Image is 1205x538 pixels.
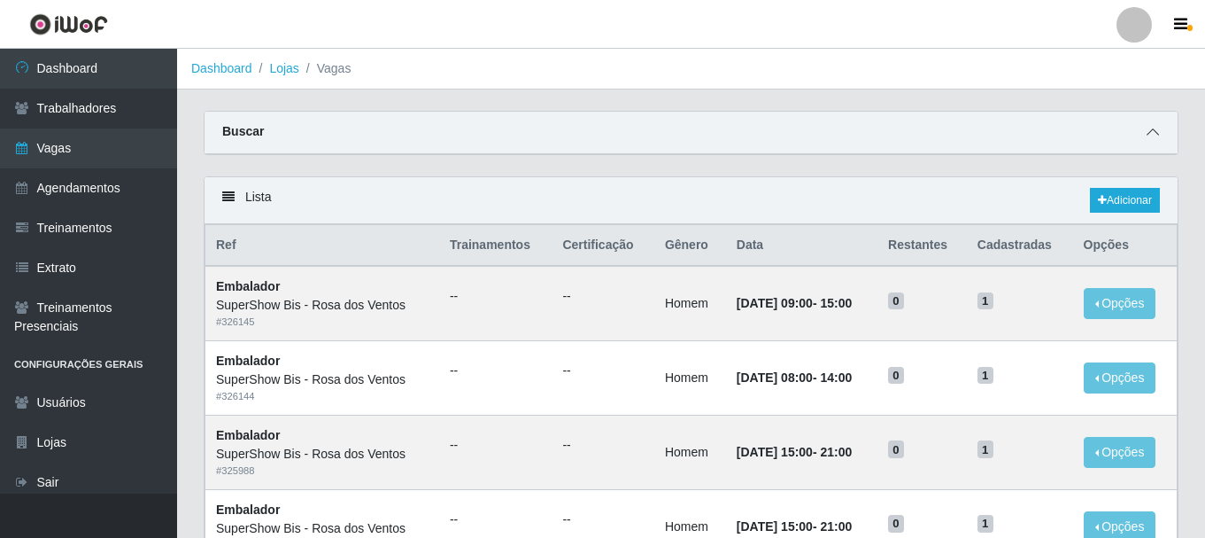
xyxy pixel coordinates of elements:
[820,296,852,310] time: 15:00
[888,441,904,458] span: 0
[820,370,852,385] time: 14:00
[216,354,280,368] strong: Embalador
[450,436,542,455] ul: --
[562,436,643,455] ul: --
[216,279,280,293] strong: Embalador
[191,61,252,75] a: Dashboard
[1090,188,1160,213] a: Adicionar
[737,296,852,310] strong: -
[269,61,298,75] a: Lojas
[737,370,813,385] time: [DATE] 08:00
[216,296,429,315] div: SuperShow Bis - Rosa dos Ventos
[216,519,429,538] div: SuperShow Bis - Rosa dos Ventos
[562,511,643,529] ul: --
[205,225,439,267] th: Ref
[977,441,993,458] span: 1
[216,315,429,330] div: # 326145
[820,445,852,459] time: 21:00
[216,445,429,464] div: SuperShow Bis - Rosa dos Ventos
[654,266,726,340] td: Homem
[216,370,429,389] div: SuperShow Bis - Rosa dos Ventos
[450,362,542,380] ul: --
[737,370,852,385] strong: -
[737,519,852,534] strong: -
[552,225,653,267] th: Certificação
[222,124,264,138] strong: Buscar
[726,225,877,267] th: Data
[1084,363,1156,394] button: Opções
[450,287,542,306] ul: --
[562,287,643,306] ul: --
[977,515,993,533] span: 1
[1084,288,1156,319] button: Opções
[1073,225,1178,267] th: Opções
[967,225,1073,267] th: Cadastradas
[216,389,429,404] div: # 326144
[216,428,280,442] strong: Embalador
[888,515,904,533] span: 0
[654,341,726,416] td: Homem
[977,292,993,310] span: 1
[562,362,643,380] ul: --
[888,292,904,310] span: 0
[737,445,813,459] time: [DATE] 15:00
[29,13,108,35] img: CoreUI Logo
[1084,437,1156,468] button: Opções
[737,296,813,310] time: [DATE] 09:00
[205,177,1178,224] div: Lista
[439,225,552,267] th: Trainamentos
[877,225,967,267] th: Restantes
[216,503,280,517] strong: Embalador
[820,519,852,534] time: 21:00
[977,367,993,385] span: 1
[654,415,726,489] td: Homem
[654,225,726,267] th: Gênero
[450,511,542,529] ul: --
[299,59,351,78] li: Vagas
[888,367,904,385] span: 0
[737,445,852,459] strong: -
[216,464,429,479] div: # 325988
[177,49,1205,90] nav: breadcrumb
[737,519,813,534] time: [DATE] 15:00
